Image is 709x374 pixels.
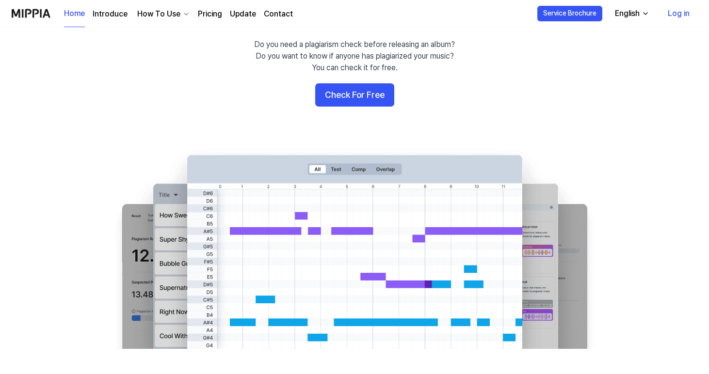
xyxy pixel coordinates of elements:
button: Check For Free [315,83,394,107]
div: English [613,8,642,19]
img: main Image [102,145,607,349]
div: Do you need a plagiarism check before releasing an album? Do you want to know if anyone has plagi... [254,39,455,74]
a: Home [64,0,85,27]
a: Contact [264,8,293,20]
button: Service Brochure [537,6,602,21]
a: Pricing [198,8,222,20]
div: How To Use [135,8,182,20]
button: English [607,4,655,23]
button: How To Use [135,8,190,20]
a: Update [230,8,256,20]
a: Introduce [93,8,128,20]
